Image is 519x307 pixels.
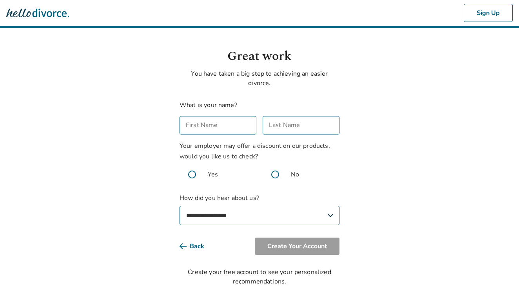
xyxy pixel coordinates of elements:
label: What is your name? [180,101,237,109]
button: Sign Up [464,4,513,22]
button: Create Your Account [255,238,339,255]
span: Your employer may offer a discount on our products, would you like us to check? [180,142,330,161]
button: Back [180,238,217,255]
img: Hello Divorce Logo [6,5,69,21]
iframe: Chat Widget [480,269,519,307]
span: No [291,170,299,179]
select: How did you hear about us? [180,206,339,225]
span: Yes [208,170,218,179]
div: Create your free account to see your personalized recommendations. [180,267,339,286]
h1: Great work [180,47,339,66]
p: You have taken a big step to achieving an easier divorce. [180,69,339,88]
label: How did you hear about us? [180,193,339,225]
